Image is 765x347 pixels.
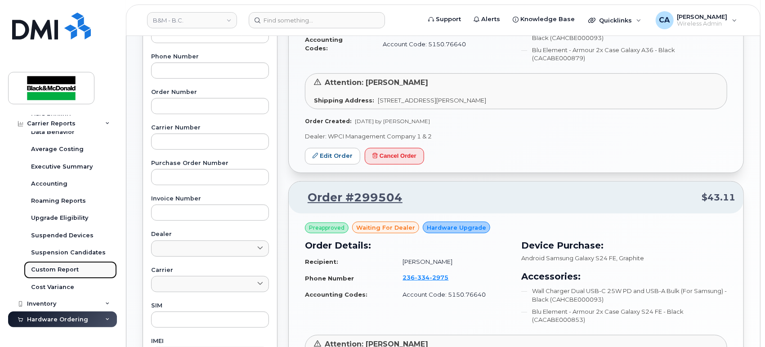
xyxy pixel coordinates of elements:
[249,12,385,28] input: Find something...
[305,291,367,298] strong: Accounting Codes:
[659,15,670,26] span: CA
[430,274,449,281] span: 2975
[147,12,237,28] a: B&M - B.C.
[677,20,728,27] span: Wireless Admin
[522,254,617,262] span: Android Samsung Galaxy S24 FE
[520,15,575,24] span: Knowledge Base
[305,36,343,52] strong: Accounting Codes:
[422,10,467,28] a: Support
[151,160,269,166] label: Purchase Order Number
[355,118,430,125] span: [DATE] by [PERSON_NAME]
[151,303,269,309] label: SIM
[314,97,374,104] strong: Shipping Address:
[403,274,449,281] span: 236
[522,307,728,324] li: Blu Element - Armour 2x Case Galaxy S24 FE - Black (CACABE000853)
[297,190,403,206] a: Order #299504
[151,125,269,131] label: Carrier Number
[356,223,415,232] span: waiting for dealer
[582,11,648,29] div: Quicklinks
[151,338,269,344] label: IMEI
[649,11,743,29] div: Carmela Akiatan
[151,267,269,273] label: Carrier
[378,97,486,104] span: [STREET_ADDRESS][PERSON_NAME]
[599,17,632,24] span: Quicklinks
[305,118,351,125] strong: Order Created:
[403,274,460,281] a: 2363342975
[522,270,728,283] h3: Accessories:
[151,89,269,95] label: Order Number
[522,287,728,303] li: Wall Charger Dual USB-C 25W PD and USB-A Bulk (For Samsung) - Black (CAHCBE000093)
[481,15,500,24] span: Alerts
[305,275,354,282] strong: Phone Number
[427,223,486,232] span: Hardware Upgrade
[395,254,511,270] td: [PERSON_NAME]
[309,224,344,232] span: Preapproved
[415,274,430,281] span: 334
[395,287,511,303] td: Account Code: 5150.76640
[151,231,269,237] label: Dealer
[702,191,735,204] span: $43.11
[522,239,728,252] h3: Device Purchase:
[375,32,510,56] td: Account Code: 5150.76640
[677,13,728,20] span: [PERSON_NAME]
[467,10,506,28] a: Alerts
[305,148,360,165] a: Edit Order
[305,132,727,141] p: Dealer: WPCI Management Company 1 & 2
[305,239,511,252] h3: Order Details:
[506,10,581,28] a: Knowledge Base
[325,78,428,87] span: Attention: [PERSON_NAME]
[305,258,338,265] strong: Recipient:
[365,148,424,165] button: Cancel Order
[617,254,644,262] span: , Graphite
[522,46,728,62] li: Blu Element - Armour 2x Case Galaxy A36 - Black (CACABE000879)
[436,15,461,24] span: Support
[151,54,269,60] label: Phone Number
[151,196,269,202] label: Invoice Number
